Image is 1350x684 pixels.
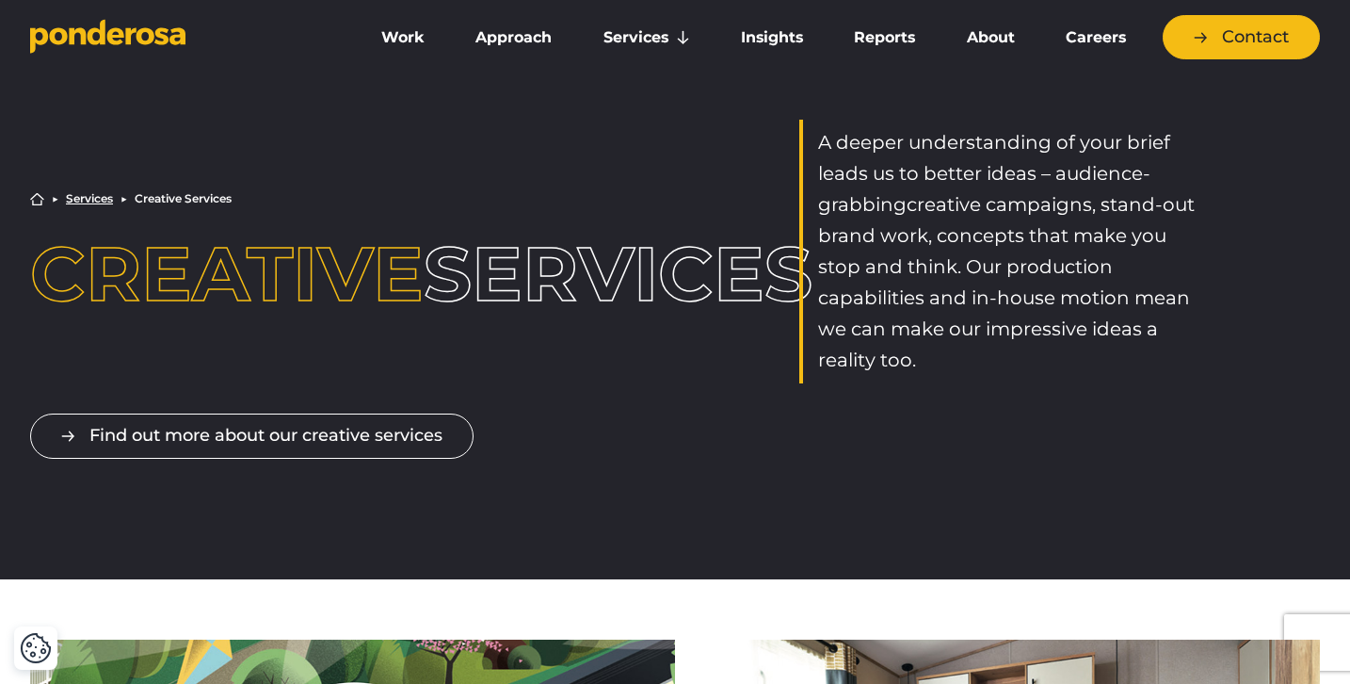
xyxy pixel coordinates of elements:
a: About [944,18,1036,57]
a: Work [360,18,446,57]
span: creative campaigns [907,193,1092,216]
a: Home [30,192,44,206]
a: Approach [454,18,573,57]
button: Cookie Settings [20,632,52,664]
a: Careers [1044,18,1148,57]
a: Services [66,193,113,204]
span: Creative [30,228,424,319]
a: Services [582,18,712,57]
a: Insights [719,18,825,57]
a: Reports [832,18,937,57]
a: Go to homepage [30,19,331,57]
a: Find out more about our creative services [30,414,474,458]
li: ▶︎ [52,193,58,204]
li: Creative Services [135,193,232,204]
span: A deeper understanding of your brief leads us to better ideas – audience-grabbing [818,131,1170,216]
a: Contact [1163,15,1320,59]
h1: Services [30,236,551,312]
li: ▶︎ [121,193,127,204]
img: Revisit consent button [20,632,52,664]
